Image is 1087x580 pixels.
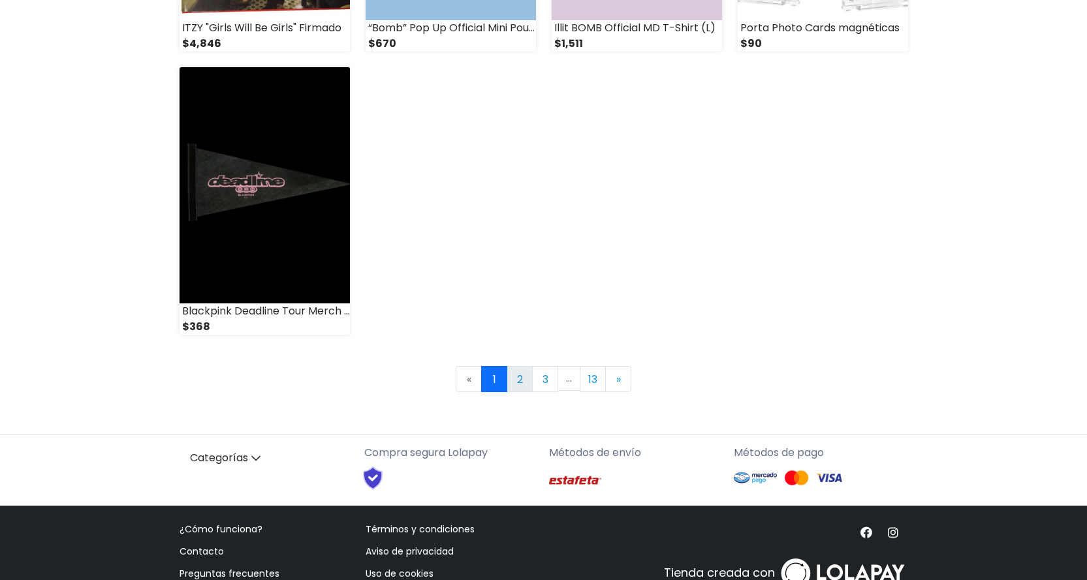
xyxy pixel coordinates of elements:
[364,445,539,461] p: Compra segura Lolapay
[180,545,224,558] a: Contacto
[180,567,279,580] a: Preguntas frecuentes
[734,445,908,461] p: Métodos de pago
[180,36,350,52] div: $4,846
[532,366,558,392] a: 3
[366,36,536,52] div: $670
[180,319,350,335] div: $368
[180,366,908,392] nav: Page navigation
[734,466,778,491] img: Mercado Pago Logo
[180,67,350,335] a: Blackpink Deadline Tour Merch Exclusive Pop Up [[GEOGRAPHIC_DATA]] $368
[351,466,395,491] img: Shield Logo
[366,523,475,536] a: Términos y condiciones
[507,366,533,392] a: 2
[180,523,262,536] a: ¿Cómo funciona?
[738,36,908,52] div: $90
[549,445,723,461] p: Métodos de envío
[366,545,454,558] a: Aviso de privacidad
[552,20,722,36] div: Illit BOMB Official MD T-Shirt (L)
[180,20,350,36] div: ITZY "Girls Will Be Girls" Firmado
[816,470,842,486] img: Visa Logo
[605,366,631,392] a: Next
[366,567,433,580] a: Uso de cookies
[549,466,601,495] img: Estafeta Logo
[180,303,350,319] div: Blackpink Deadline Tour Merch Exclusive Pop Up [[GEOGRAPHIC_DATA]]
[180,445,354,472] a: Categorías
[616,372,621,387] span: »
[580,366,606,392] a: 13
[366,20,536,36] div: “Bomb” Pop Up Official Mini Pouch
[552,36,722,52] div: $1,511
[738,20,908,36] div: Porta Photo Cards magnéticas
[180,67,350,303] img: small_1754457416738.png
[481,366,507,392] a: 1
[783,470,810,486] img: Mastercard Logo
